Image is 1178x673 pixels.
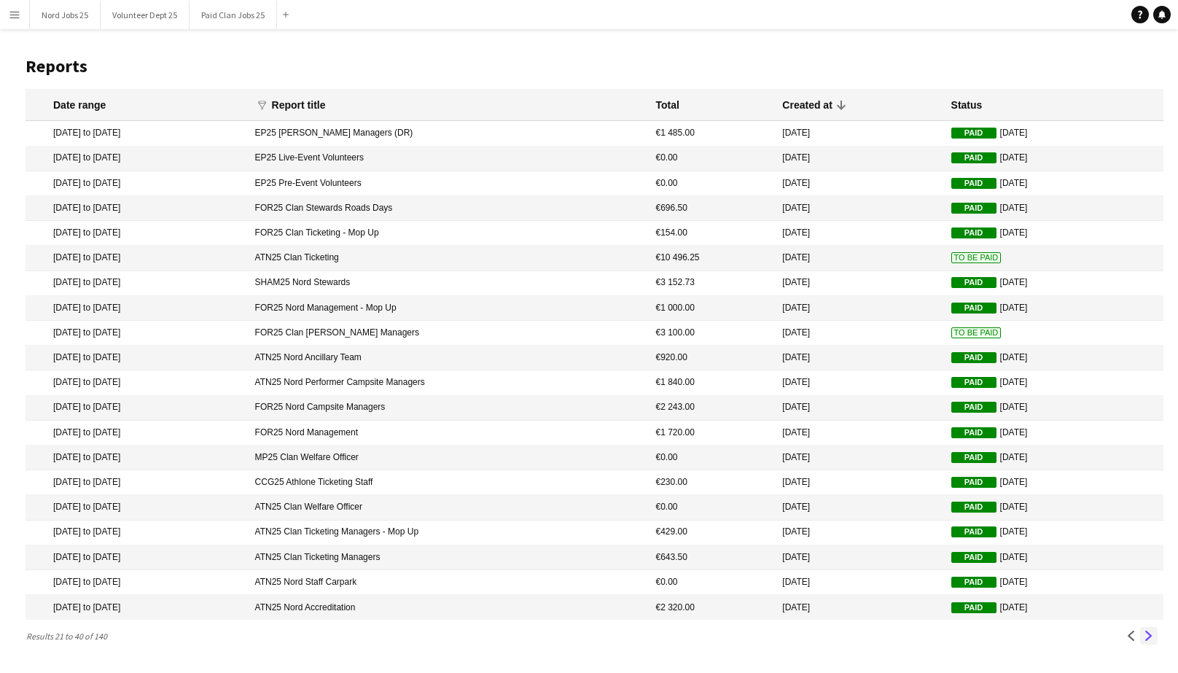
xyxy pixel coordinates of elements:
span: Paid [951,277,996,288]
span: Paid [951,402,996,413]
mat-cell: [DATE] [775,196,943,221]
mat-cell: FOR25 Nord Campsite Managers [248,396,649,421]
mat-cell: [DATE] [775,595,943,620]
mat-cell: [DATE] [944,421,1163,446]
mat-cell: [DATE] [944,121,1163,146]
span: Paid [951,552,996,563]
mat-cell: €230.00 [648,470,775,495]
mat-cell: FOR25 Clan [PERSON_NAME] Managers [248,321,649,346]
span: Paid [951,377,996,388]
span: Paid [951,602,996,613]
mat-cell: ATN25 Nord Accreditation [248,595,649,620]
span: Paid [951,128,996,139]
mat-cell: €154.00 [648,221,775,246]
mat-cell: [DATE] [775,370,943,395]
mat-cell: ATN25 Nord Staff Carpark [248,570,649,595]
mat-cell: ATN25 Clan Ticketing Managers - Mop Up [248,521,649,545]
span: To Be Paid [951,252,1002,263]
mat-cell: [DATE] to [DATE] [26,595,248,620]
mat-cell: [DATE] to [DATE] [26,370,248,395]
mat-cell: €0.00 [648,495,775,520]
mat-cell: [DATE] to [DATE] [26,271,248,296]
mat-cell: ATN25 Clan Welfare Officer [248,495,649,520]
mat-cell: MP25 Clan Welfare Officer [248,446,649,470]
mat-cell: [DATE] [944,470,1163,495]
mat-cell: €2 320.00 [648,595,775,620]
mat-cell: €3 100.00 [648,321,775,346]
mat-cell: €1 000.00 [648,296,775,321]
mat-cell: €0.00 [648,147,775,171]
mat-cell: [DATE] [944,171,1163,196]
button: Paid Clan Jobs 25 [190,1,277,29]
mat-cell: [DATE] [775,171,943,196]
span: Paid [951,152,996,163]
div: Created at [782,98,845,112]
mat-cell: [DATE] to [DATE] [26,147,248,171]
mat-cell: [DATE] [775,545,943,570]
mat-cell: ATN25 Nord Ancillary Team [248,346,649,370]
mat-cell: [DATE] [944,370,1163,395]
span: Paid [951,452,996,463]
mat-cell: FOR25 Nord Management - Mop Up [248,296,649,321]
span: Paid [951,178,996,189]
mat-cell: [DATE] [775,495,943,520]
mat-cell: [DATE] [775,446,943,470]
div: Date range [53,98,106,112]
mat-cell: €0.00 [648,570,775,595]
mat-cell: [DATE] to [DATE] [26,321,248,346]
mat-cell: [DATE] [944,346,1163,370]
mat-cell: [DATE] to [DATE] [26,246,248,271]
mat-cell: [DATE] [775,121,943,146]
mat-cell: EP25 Pre-Event Volunteers [248,171,649,196]
mat-cell: €429.00 [648,521,775,545]
mat-cell: [DATE] [775,346,943,370]
div: Total [655,98,679,112]
mat-cell: FOR25 Nord Management [248,421,649,446]
mat-cell: €1 485.00 [648,121,775,146]
mat-cell: FOR25 Clan Ticketing - Mop Up [248,221,649,246]
span: Paid [951,526,996,537]
mat-cell: EP25 [PERSON_NAME] Managers (DR) [248,121,649,146]
mat-cell: [DATE] [944,495,1163,520]
mat-cell: [DATE] [775,470,943,495]
mat-cell: €0.00 [648,171,775,196]
mat-cell: [DATE] [775,296,943,321]
mat-cell: [DATE] [775,271,943,296]
mat-cell: €10 496.25 [648,246,775,271]
span: Paid [951,502,996,513]
mat-cell: [DATE] to [DATE] [26,421,248,446]
span: To Be Paid [951,327,1002,338]
div: Report title [272,98,339,112]
mat-cell: [DATE] to [DATE] [26,196,248,221]
mat-cell: [DATE] [775,421,943,446]
mat-cell: [DATE] [775,521,943,545]
mat-cell: [DATE] to [DATE] [26,221,248,246]
mat-cell: [DATE] to [DATE] [26,446,248,470]
mat-cell: [DATE] [775,396,943,421]
button: Nord Jobs 25 [30,1,101,29]
mat-cell: [DATE] [775,246,943,271]
button: Volunteer Dept 25 [101,1,190,29]
mat-cell: [DATE] [944,147,1163,171]
div: Status [951,98,983,112]
mat-cell: [DATE] to [DATE] [26,495,248,520]
mat-cell: [DATE] to [DATE] [26,171,248,196]
span: Paid [951,477,996,488]
mat-cell: €1 720.00 [648,421,775,446]
mat-cell: [DATE] to [DATE] [26,296,248,321]
mat-cell: [DATE] [944,296,1163,321]
mat-cell: CCG25 Athlone Ticketing Staff [248,470,649,495]
mat-cell: [DATE] to [DATE] [26,470,248,495]
mat-cell: ATN25 Nord Performer Campsite Managers [248,370,649,395]
div: Report title [272,98,326,112]
mat-cell: ATN25 Clan Ticketing [248,246,649,271]
div: Created at [782,98,832,112]
mat-cell: €0.00 [648,446,775,470]
mat-cell: [DATE] to [DATE] [26,521,248,545]
mat-cell: [DATE] [775,321,943,346]
span: Paid [951,427,996,438]
mat-cell: €643.50 [648,545,775,570]
span: Paid [951,352,996,363]
mat-cell: [DATE] [944,196,1163,221]
mat-cell: SHAM25 Nord Stewards [248,271,649,296]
